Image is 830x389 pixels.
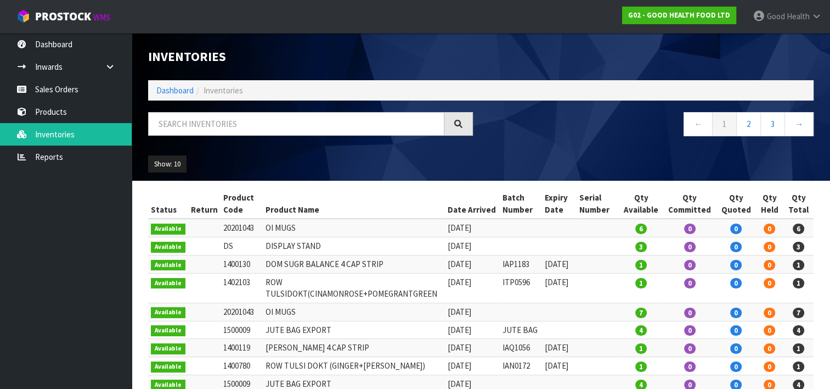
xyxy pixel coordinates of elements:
[730,260,742,270] span: 0
[445,357,499,375] td: [DATE]
[793,242,804,252] span: 3
[730,325,742,336] span: 0
[151,325,185,336] span: Available
[635,278,647,288] span: 1
[793,362,804,372] span: 1
[221,321,263,339] td: 1500009
[151,343,185,354] span: Available
[764,308,775,318] span: 0
[151,278,185,289] span: Available
[784,112,814,136] a: →
[635,362,647,372] span: 1
[151,242,185,253] span: Available
[684,343,696,354] span: 0
[684,260,696,270] span: 0
[545,342,568,353] span: [DATE]
[545,360,568,371] span: [DATE]
[730,362,742,372] span: 0
[793,278,804,288] span: 1
[783,189,814,219] th: Qty Total
[221,255,263,274] td: 1400130
[793,343,804,354] span: 1
[684,325,696,336] span: 0
[684,224,696,234] span: 0
[730,308,742,318] span: 0
[764,325,775,336] span: 0
[499,339,541,357] td: IAQ1056
[148,49,473,64] h1: Inventories
[445,219,499,237] td: [DATE]
[760,112,785,136] a: 3
[221,189,263,219] th: Product Code
[221,357,263,375] td: 1400780
[730,242,742,252] span: 0
[263,237,445,255] td: DISPLAY STAND
[756,189,783,219] th: Qty Held
[793,325,804,336] span: 4
[764,278,775,288] span: 0
[35,9,91,24] span: ProStock
[635,343,647,354] span: 1
[151,260,185,271] span: Available
[787,11,810,21] span: Health
[263,255,445,274] td: DOM SUGR BALANCE 4 CAP STRIP
[684,112,713,136] a: ←
[499,321,541,339] td: JUTE BAG
[499,255,541,274] td: IAP1183
[793,224,804,234] span: 6
[712,112,737,136] a: 1
[499,189,541,219] th: Batch Number
[499,357,541,375] td: IAN0172
[545,277,568,287] span: [DATE]
[263,357,445,375] td: ROW TULSI DOKT (GINGER+[PERSON_NAME])
[188,189,221,219] th: Return
[221,219,263,237] td: 20201043
[499,273,541,303] td: ITP0596
[221,339,263,357] td: 1400119
[16,9,30,23] img: cube-alt.png
[263,339,445,357] td: [PERSON_NAME] 4 CAP STRIP
[148,112,444,136] input: Search inventories
[204,85,243,96] span: Inventories
[577,189,619,219] th: Serial Number
[445,189,499,219] th: Date Arrived
[263,303,445,321] td: OI MUGS
[635,260,647,270] span: 1
[221,303,263,321] td: 20201043
[684,278,696,288] span: 0
[730,224,742,234] span: 0
[764,260,775,270] span: 0
[635,242,647,252] span: 3
[542,189,577,219] th: Expiry Date
[736,112,761,136] a: 2
[489,112,814,139] nav: Page navigation
[263,321,445,339] td: JUTE BAG EXPORT
[764,242,775,252] span: 0
[663,189,716,219] th: Qty Committed
[445,339,499,357] td: [DATE]
[716,189,755,219] th: Qty Quoted
[221,237,263,255] td: DS
[151,362,185,373] span: Available
[764,343,775,354] span: 0
[148,155,187,173] button: Show: 10
[684,362,696,372] span: 0
[156,85,194,96] a: Dashboard
[730,278,742,288] span: 0
[445,321,499,339] td: [DATE]
[684,308,696,318] span: 0
[445,303,499,321] td: [DATE]
[635,325,647,336] span: 4
[263,189,445,219] th: Product Name
[635,224,647,234] span: 6
[793,260,804,270] span: 1
[684,242,696,252] span: 0
[93,12,110,23] small: WMS
[221,273,263,303] td: 1402103
[628,10,730,20] strong: G02 - GOOD HEALTH FOOD LTD
[151,307,185,318] span: Available
[263,219,445,237] td: OI MUGS
[764,362,775,372] span: 0
[545,259,568,269] span: [DATE]
[263,273,445,303] td: ROW TULSIDOKT(CINAMONROSE+POMEGRANTGREEN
